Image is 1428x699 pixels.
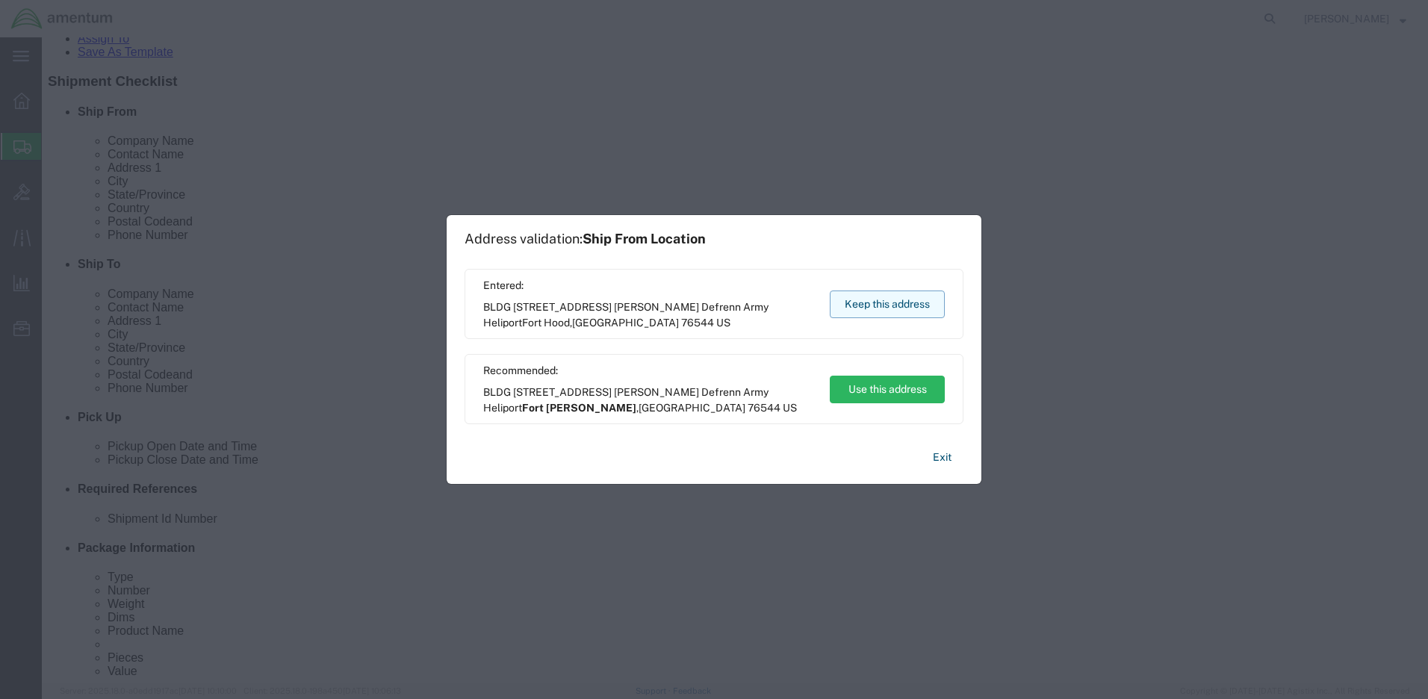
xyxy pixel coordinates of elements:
span: Fort [PERSON_NAME] [522,402,636,414]
span: BLDG [STREET_ADDRESS] [PERSON_NAME] Defrenn Army Heliport , [483,299,816,331]
h1: Address validation: [465,231,706,247]
span: US [716,317,730,329]
span: 76544 [681,317,714,329]
span: BLDG [STREET_ADDRESS] [PERSON_NAME] Defrenn Army Heliport , [483,385,816,416]
span: Ship From Location [583,231,706,246]
button: Keep this address [830,291,945,318]
span: [GEOGRAPHIC_DATA] [639,402,745,414]
span: 76544 [748,402,780,414]
button: Exit [921,444,963,470]
span: US [783,402,797,414]
button: Use this address [830,376,945,403]
span: Entered: [483,278,816,293]
span: [GEOGRAPHIC_DATA] [572,317,679,329]
span: Recommended: [483,363,816,379]
span: Fort Hood [522,317,570,329]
